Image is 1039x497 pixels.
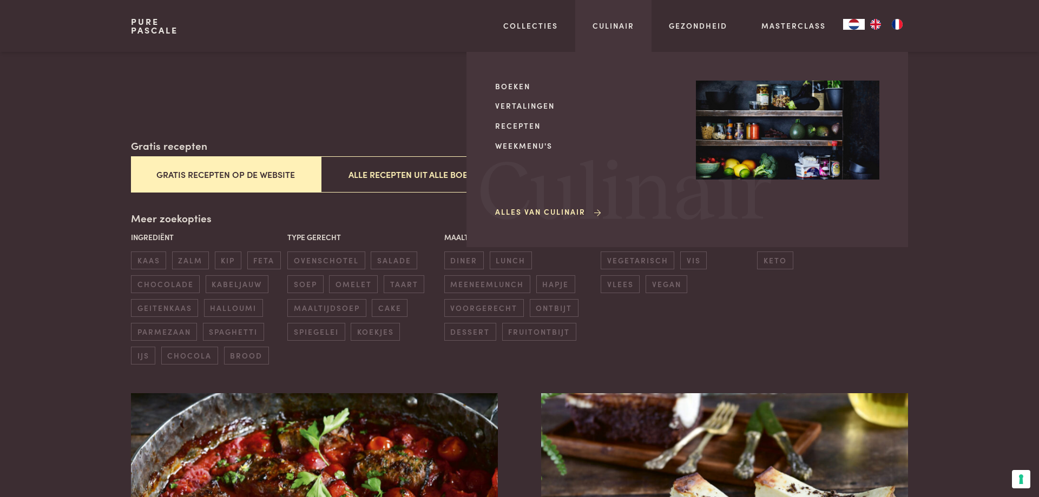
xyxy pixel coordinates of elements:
[478,153,772,236] span: Culinair
[843,19,908,30] aside: Language selected: Nederlands
[372,299,407,317] span: cake
[384,275,424,293] span: taart
[351,323,400,341] span: koekjes
[203,323,264,341] span: spaghetti
[886,19,908,30] a: FR
[287,299,366,317] span: maaltijdsoep
[206,275,268,293] span: kabeljauw
[131,17,178,35] a: PurePascale
[161,347,218,365] span: chocola
[502,323,576,341] span: fruitontbijt
[131,138,207,154] label: Gratis recepten
[646,275,687,293] span: vegan
[172,251,209,269] span: zalm
[131,347,155,365] span: ijs
[680,251,707,269] span: vis
[669,20,727,31] a: Gezondheid
[444,275,530,293] span: meeneemlunch
[444,323,496,341] span: dessert
[287,231,438,243] p: Type gerecht
[131,323,197,341] span: parmezaan
[601,251,674,269] span: vegetarisch
[843,19,865,30] div: Language
[495,81,679,92] a: Boeken
[490,251,532,269] span: lunch
[215,251,241,269] span: kip
[495,120,679,131] a: Recepten
[593,20,634,31] a: Culinair
[287,275,323,293] span: soep
[444,299,524,317] span: voorgerecht
[536,275,575,293] span: hapje
[247,251,281,269] span: feta
[757,251,793,269] span: keto
[495,206,603,217] a: Alles van Culinair
[865,19,908,30] ul: Language list
[444,231,595,243] p: Maaltijd
[1012,470,1030,488] button: Uw voorkeuren voor toestemming voor trackingtechnologieën
[843,19,865,30] a: NL
[321,156,511,193] button: Alle recepten uit alle boeken
[224,347,269,365] span: brood
[287,251,365,269] span: ovenschotel
[503,20,558,31] a: Collecties
[761,20,826,31] a: Masterclass
[287,323,345,341] span: spiegelei
[131,299,198,317] span: geitenkaas
[865,19,886,30] a: EN
[601,275,640,293] span: vlees
[131,275,200,293] span: chocolade
[530,299,578,317] span: ontbijt
[204,299,263,317] span: halloumi
[444,251,484,269] span: diner
[329,275,378,293] span: omelet
[696,81,879,180] img: Culinair
[131,251,166,269] span: kaas
[131,231,282,243] p: Ingrediënt
[495,100,679,111] a: Vertalingen
[371,251,417,269] span: salade
[495,140,679,151] a: Weekmenu's
[131,156,321,193] button: Gratis recepten op de website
